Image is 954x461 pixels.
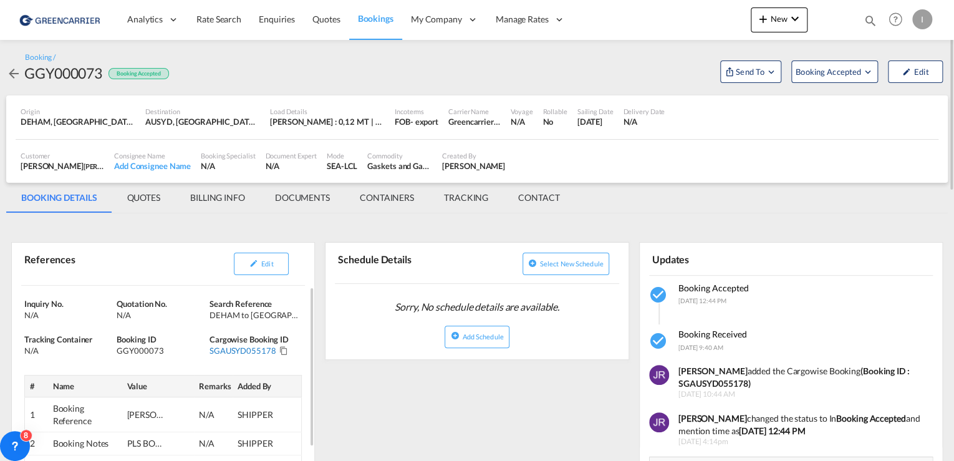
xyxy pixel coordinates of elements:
div: - export [410,116,438,127]
b: [DATE] 12:44 PM [739,425,806,436]
span: Select new schedule [540,260,604,268]
div: N/A [117,309,206,321]
td: 2 [25,432,48,455]
div: Schedule Details [335,248,475,278]
span: Edit [261,260,273,268]
div: N/A [265,160,317,172]
div: KNAUF [127,409,164,421]
span: [DATE] 10:44 AM [678,389,927,400]
td: SHIPPER [233,432,302,455]
span: Enquiries [259,14,295,24]
div: N/A [24,345,113,356]
div: changed the status to In and mention time as [678,412,927,437]
span: Manage Rates [496,13,549,26]
md-pagination-wrapper: Use the left and right arrow keys to navigate between tabs [6,183,574,213]
md-icon: icon-plus-circle [450,331,459,340]
div: icon-magnify [864,14,877,32]
button: icon-pencilEdit [234,253,289,275]
div: N/A [623,116,665,127]
md-icon: icon-plus 400-fg [756,11,771,26]
th: Added By [233,375,302,397]
td: Booking Reference [48,397,122,432]
span: Tracking Container [24,334,92,344]
div: Load Details [270,107,385,116]
span: My Company [411,13,462,26]
th: Remarks [194,375,233,397]
md-icon: Click to Copy [279,346,288,355]
span: Booking Received [678,329,747,339]
span: Inquiry No. [24,299,64,309]
span: Rate Search [196,14,241,24]
button: icon-plus 400-fgNewicon-chevron-down [751,7,807,32]
md-icon: icon-arrow-left [6,66,21,81]
th: Name [48,375,122,397]
div: I [912,9,932,29]
div: Mode [327,151,357,160]
div: Myra Kraushaar [442,160,505,172]
b: [PERSON_NAME] [678,413,747,424]
img: 3fD03wAAAAGSURBVAMA3h58ecwC1NwAAAAASUVORK5CYII= [649,365,669,385]
span: Quotation No. [117,299,167,309]
div: Carrier Name [448,107,501,116]
span: Booking Accepted [796,66,862,78]
div: No [542,116,567,127]
md-tab-item: DOCUMENTS [260,183,345,213]
button: Open demo menu [791,61,878,83]
span: [DATE] 9:40 AM [678,344,723,351]
div: N/A [24,309,113,321]
img: 3fD03wAAAAGSURBVAMA3h58ecwC1NwAAAAASUVORK5CYII= [649,412,669,432]
span: Search Reference [210,299,272,309]
md-icon: icon-plus-circle [528,259,537,268]
strong: (Booking ID : SGAUSYD055178) [678,366,910,389]
md-tab-item: CONTACT [503,183,574,213]
td: SHIPPER [233,397,302,432]
button: Open demo menu [720,61,781,83]
div: Commodity [367,151,432,160]
span: Cargowise Booking ID [210,334,289,344]
div: Destination [145,107,260,116]
md-icon: icon-chevron-down [788,11,802,26]
span: Booking Accepted [678,283,749,293]
md-icon: icon-checkbox-marked-circle [649,285,669,305]
md-tab-item: QUOTES [112,183,175,213]
div: Customer [21,151,104,160]
div: AUSYD, Sydney, Australia, Oceania, Oceania [145,116,260,127]
div: N/A [511,116,532,127]
div: Help [885,9,912,31]
div: [PERSON_NAME] [21,160,104,172]
strong: [PERSON_NAME] [678,366,748,376]
div: Greencarrier Consolidators [448,116,501,127]
td: 1 [25,397,48,432]
img: 1378a7308afe11ef83610d9e779c6b34.png [19,6,103,34]
span: [DATE] 4:14pm [678,437,927,447]
div: Delivery Date [623,107,665,116]
md-tab-item: CONTAINERS [345,183,429,213]
md-icon: icon-pencil [249,259,258,268]
span: Booking ID [117,334,156,344]
div: Origin [21,107,135,116]
div: icon-arrow-left [6,63,24,83]
div: Gaskets and Gasket Material, Automotive [367,160,432,172]
span: Send To [735,66,766,78]
div: 27 Aug 2025 [577,116,614,127]
span: [PERSON_NAME] AIR + SEA GMBH [GEOGRAPHIC_DATA] [84,161,256,171]
md-tab-item: BILLING INFO [175,183,260,213]
div: Sailing Date [577,107,614,116]
div: DEHAM, Hamburg, Germany, Western Europe, Europe [21,116,135,127]
button: icon-plus-circleAdd Schedule [445,326,509,348]
div: Created By [442,151,505,160]
div: Booking Specialist [201,151,255,160]
th: Value [122,375,194,397]
span: Sorry, No schedule details are available. [390,295,564,319]
div: DEHAM to AUSYD/ 27 August, 2025 [210,309,299,321]
button: icon-plus-circleSelect new schedule [523,253,609,275]
div: Add Consignee Name [114,160,191,172]
md-icon: icon-magnify [864,14,877,27]
div: SEA-LCL [327,160,357,172]
md-icon: icon-checkbox-marked-circle [649,331,669,351]
span: [DATE] 12:44 PM [678,297,726,304]
span: Add Schedule [462,332,503,341]
div: Booking Accepted [108,68,168,80]
th: # [25,375,48,397]
div: SGAUSYD055178 [210,345,276,356]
